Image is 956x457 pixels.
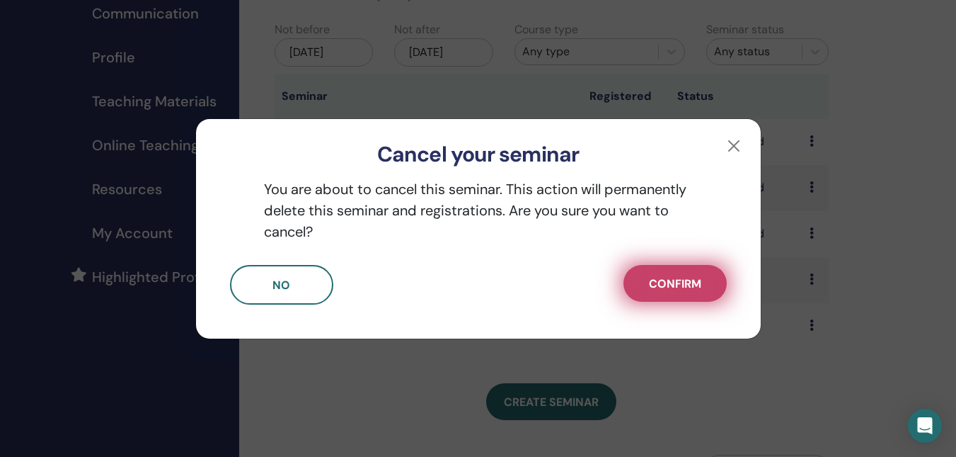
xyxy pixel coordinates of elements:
h3: Cancel your seminar [219,142,738,167]
span: No [272,278,290,293]
div: Open Intercom Messenger [908,409,942,443]
button: Confirm [623,265,727,302]
span: Confirm [649,276,701,291]
p: You are about to cancel this seminar. This action will permanently delete this seminar and regist... [230,179,727,242]
button: No [230,265,333,305]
